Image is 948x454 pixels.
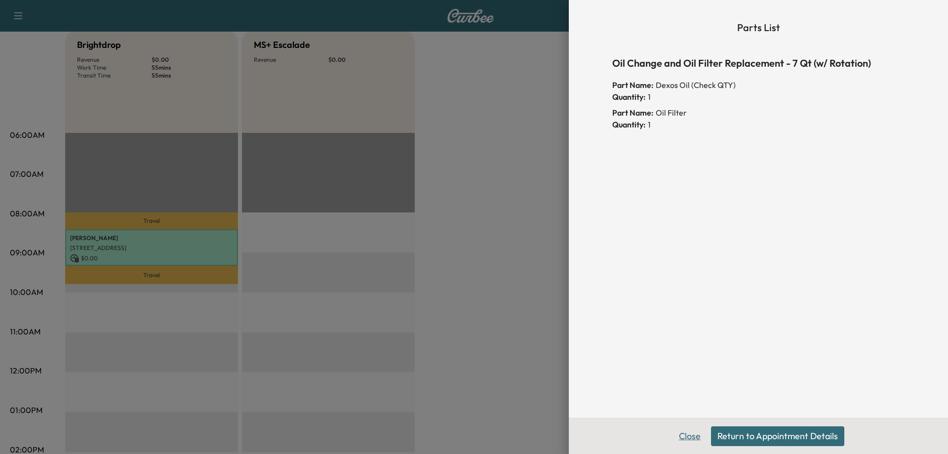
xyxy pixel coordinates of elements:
[612,91,646,103] span: Quantity:
[612,119,646,130] span: Quantity:
[612,119,905,130] div: 1
[612,20,905,36] h6: Parts List
[612,55,905,71] h6: Oil Change and Oil Filter Replacement - 7 Qt (w/ Rotation)
[612,79,905,91] div: Dexos Oil (Check QTY)
[612,107,905,119] div: Oil Filter
[612,107,654,119] span: Part Name:
[711,426,844,446] button: Return to Appointment Details
[672,426,707,446] button: Close
[612,79,654,91] span: Part Name:
[612,91,905,103] div: 1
